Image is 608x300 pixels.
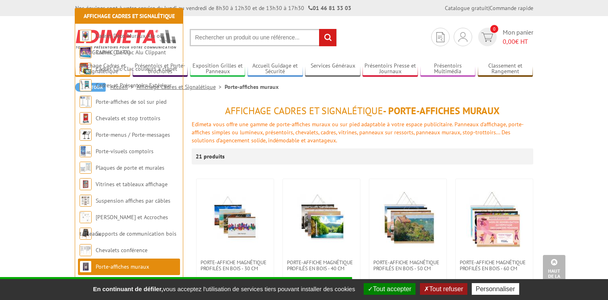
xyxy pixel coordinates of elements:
a: Haut de la page [543,255,565,288]
img: PORTE-AFFICHE MAGNÉTIQUE PROFILÉS EN BOIS - 40 cm [293,191,350,247]
p: 21 produits [196,148,226,164]
span: Affichage Cadres et Signalétique [225,105,383,117]
span: Mon panier [503,28,533,46]
img: Suspension affiches par câbles [80,195,92,207]
a: Présentoirs Presse et Journaux [362,62,418,76]
font: Edimeta vous offre une gamme de porte-affiches muraux ou sur pied adaptable à votre espace public... [192,121,524,144]
a: Accueil Guidage et Sécurité [248,62,303,76]
a: Cadres Deco Muraux Alu ou [GEOGRAPHIC_DATA] [80,32,163,56]
span: 0 [490,25,498,33]
a: PORTE-AFFICHE MAGNÉTIQUE PROFILÉS EN BOIS - 30 cm [197,259,274,271]
a: Affichage Cadres et Signalétique [84,12,175,20]
a: Cadres et Présentoirs Extérieur [96,82,172,89]
a: Chevalets et stop trottoirs [96,115,160,122]
a: Affichage Cadres et Signalétique [75,62,131,76]
img: PORTE-AFFICHE MAGNÉTIQUE PROFILÉS EN BOIS - 50 cm [380,191,436,247]
li: Porte-affiches muraux [225,83,278,91]
img: Cadres et Présentoirs Extérieur [80,79,92,91]
img: Cimaises et Accroches tableaux [80,211,92,223]
img: Chevalets et stop trottoirs [80,112,92,124]
span: PORTE-AFFICHE MAGNÉTIQUE PROFILÉS EN BOIS - 40 cm [287,259,356,271]
a: Commande rapide [489,4,533,12]
a: Porte-menus / Porte-messages [96,131,170,138]
img: devis rapide [459,32,467,42]
button: Tout refuser [420,283,467,295]
a: Suspension affiches par câbles [96,197,170,204]
a: Présentoirs et Porte-brochures [133,62,188,76]
img: Vitrines et tableaux affichage [80,178,92,190]
a: Plaques de porte et murales [96,164,164,171]
img: PORTE-AFFICHE MAGNÉTIQUE PROFILÉS EN BOIS - 60 cm [466,191,522,247]
a: Chevalets conférence [96,247,147,254]
strong: En continuant de défiler, [93,286,163,292]
button: Tout accepter [364,283,416,295]
a: Catalogue gratuit [445,4,488,12]
a: devis rapide 0 Mon panier 0,00€ HT [476,28,533,46]
img: Cadres Deco Muraux Alu ou Bois [80,30,92,42]
a: PORTE-AFFICHE MAGNÉTIQUE PROFILÉS EN BOIS - 60 cm [456,259,533,271]
span: PORTE-AFFICHE MAGNÉTIQUE PROFILÉS EN BOIS - 50 cm [373,259,442,271]
a: Classement et Rangement [478,62,533,76]
img: Porte-menus / Porte-messages [80,129,92,141]
input: rechercher [319,29,336,46]
div: | [445,4,533,12]
img: Porte-affiches muraux [80,261,92,273]
img: Chevalets conférence [80,244,92,256]
input: Rechercher un produit ou une référence... [190,29,337,46]
a: PORTE-AFFICHE MAGNÉTIQUE PROFILÉS EN BOIS - 50 cm [369,259,446,271]
button: Personnaliser (fenêtre modale) [472,283,519,295]
a: PORTE-AFFICHE MAGNÉTIQUE PROFILÉS EN BOIS - 40 cm [283,259,360,271]
strong: 01 46 81 33 03 [308,4,351,12]
a: Présentoirs Multimédia [420,62,476,76]
img: Plaques de porte et murales [80,162,92,174]
span: PORTE-AFFICHE MAGNÉTIQUE PROFILÉS EN BOIS - 60 cm [460,259,529,271]
span: vous acceptez l'utilisation de services tiers pouvant installer des cookies [89,286,359,292]
a: Vitrines et tableaux affichage [96,181,168,188]
a: Porte-visuels comptoirs [96,148,154,155]
img: devis rapide [481,33,493,42]
h1: - Porte-affiches muraux [192,106,533,116]
a: Affichage Cadres et Signalétique [137,83,225,90]
a: Porte-affiches de sol sur pied [96,98,166,105]
a: Services Généraux [305,62,360,76]
a: Porte-affiches muraux [96,263,149,270]
img: Porte-affiches de sol sur pied [80,96,92,108]
a: [PERSON_NAME] et Accroches tableaux [80,214,168,237]
span: PORTE-AFFICHE MAGNÉTIQUE PROFILÉS EN BOIS - 30 cm [201,259,270,271]
a: Cadres Clic-Clac Alu Clippant [96,49,166,56]
a: Exposition Grilles et Panneaux [190,62,246,76]
img: devis rapide [436,32,444,42]
img: Porte-visuels comptoirs [80,145,92,157]
div: Nos équipes sont à votre service du lundi au vendredi de 8h30 à 12h30 et de 13h30 à 17h30 [75,4,351,12]
span: € HT [503,37,533,46]
img: PORTE-AFFICHE MAGNÉTIQUE PROFILÉS EN BOIS - 30 cm [207,191,263,247]
a: Supports de communication bois [96,230,176,237]
span: 0,00 [503,37,515,45]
